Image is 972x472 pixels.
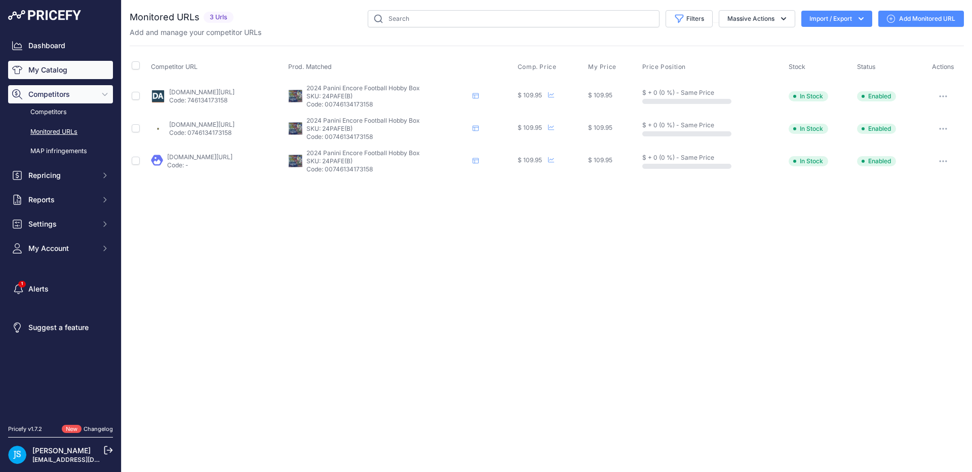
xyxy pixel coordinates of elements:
button: Filters [666,10,713,27]
span: $ 109.95 [518,91,542,99]
span: 3 Urls [204,12,234,23]
a: My Catalog [8,61,113,79]
h2: Monitored URLs [130,10,200,24]
span: Repricing [28,170,95,180]
span: Enabled [857,91,896,101]
span: Enabled [857,156,896,166]
span: Stock [789,63,805,70]
button: Competitors [8,85,113,103]
span: In Stock [789,91,828,101]
a: Dashboard [8,37,113,55]
span: $ + 0 (0 %) - Same Price [642,89,714,96]
span: $ 109.95 [588,91,612,99]
button: Price Position [642,63,688,71]
span: My Account [28,243,95,253]
a: [EMAIL_ADDRESS][DOMAIN_NAME] [32,456,138,463]
span: 2024 Panini Encore Football Hobby Box [306,84,420,92]
button: Comp. Price [518,63,559,71]
button: My Account [8,239,113,258]
a: [DOMAIN_NAME][URL] [167,153,232,161]
p: Code: - [167,161,232,169]
span: Price Position [642,63,686,71]
button: My Price [588,63,618,71]
span: $ + 0 (0 %) - Same Price [642,121,714,129]
span: Prod. Matched [288,63,332,70]
span: Comp. Price [518,63,557,71]
p: Code: 00746134173158 [306,133,469,141]
a: MAP infringements [8,142,113,160]
span: Competitors [28,89,95,99]
a: Add Monitored URL [878,11,964,27]
a: Monitored URLs [8,123,113,141]
span: 2024 Panini Encore Football Hobby Box [306,117,420,124]
p: Code: 0746134173158 [169,129,235,137]
a: [PERSON_NAME] [32,446,91,455]
button: Massive Actions [719,10,795,27]
span: Settings [28,219,95,229]
span: $ 109.95 [588,156,612,164]
a: [DOMAIN_NAME][URL] [169,88,235,96]
img: Pricefy Logo [8,10,81,20]
p: SKU: 24PAFE(B) [306,92,469,100]
p: SKU: 24PAFE(B) [306,157,469,165]
span: In Stock [789,124,828,134]
a: Alerts [8,280,113,298]
p: Code: 00746134173158 [306,100,469,108]
div: Pricefy v1.7.2 [8,425,42,433]
span: Actions [932,63,954,70]
span: Status [857,63,876,70]
span: $ 109.95 [518,124,542,131]
button: Repricing [8,166,113,185]
span: Enabled [857,124,896,134]
span: $ 109.95 [588,124,612,131]
span: $ 109.95 [518,156,542,164]
button: Reports [8,191,113,209]
a: Competitors [8,103,113,121]
p: Code: 746134173158 [169,96,235,104]
span: In Stock [789,156,828,166]
a: Suggest a feature [8,318,113,337]
span: $ + 0 (0 %) - Same Price [642,154,714,161]
span: Competitor URL [151,63,198,70]
p: Add and manage your competitor URLs [130,27,261,38]
a: Changelog [84,425,113,432]
span: 2024 Panini Encore Football Hobby Box [306,149,420,157]
a: [DOMAIN_NAME][URL] [169,121,235,128]
input: Search [368,10,659,27]
span: Reports [28,195,95,205]
span: New [62,425,82,433]
p: SKU: 24PAFE(B) [306,125,469,133]
p: Code: 00746134173158 [306,165,469,173]
span: My Price [588,63,616,71]
button: Import / Export [801,11,872,27]
nav: Sidebar [8,37,113,413]
button: Settings [8,215,113,233]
